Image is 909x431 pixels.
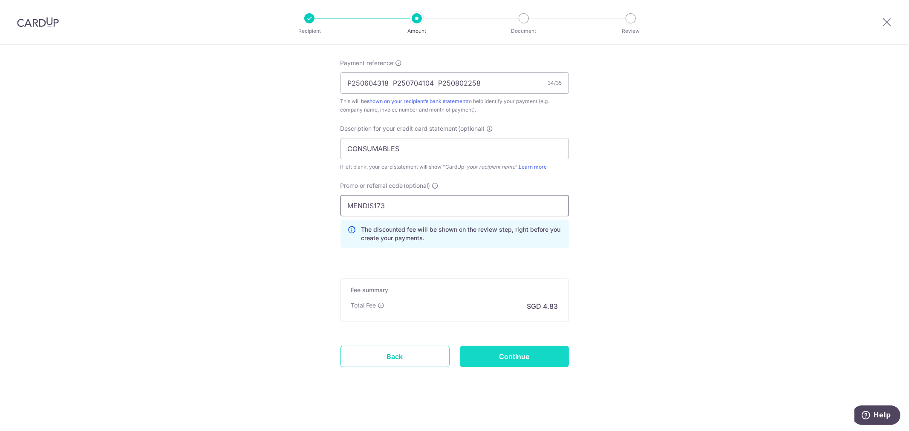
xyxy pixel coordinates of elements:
[341,346,450,367] a: Back
[548,79,562,87] div: 34/35
[599,27,662,35] p: Review
[519,164,547,170] a: Learn more
[854,405,900,427] iframe: Opens a widget where you can find more information
[385,27,448,35] p: Amount
[367,98,467,104] a: shown on your recipient’s bank statement
[341,181,403,190] span: Promo or referral code
[341,97,569,114] div: This will be to help identify your payment (e.g. company name, invoice number and month of payment).
[467,164,516,170] i: your recipient name
[351,301,376,310] p: Total Fee
[351,286,558,294] h5: Fee summary
[341,163,569,171] div: If left blank, your card statement will show "CardUp- ".
[492,27,555,35] p: Document
[341,138,569,159] input: Example: Rent
[459,124,485,133] span: (optional)
[341,59,394,67] span: Payment reference
[361,225,562,242] p: The discounted fee will be shown on the review step, right before you create your payments.
[278,27,341,35] p: Recipient
[404,181,430,190] span: (optional)
[341,124,458,133] span: Description for your credit card statement
[527,301,558,311] p: SGD 4.83
[460,346,569,367] input: Continue
[17,17,59,27] img: CardUp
